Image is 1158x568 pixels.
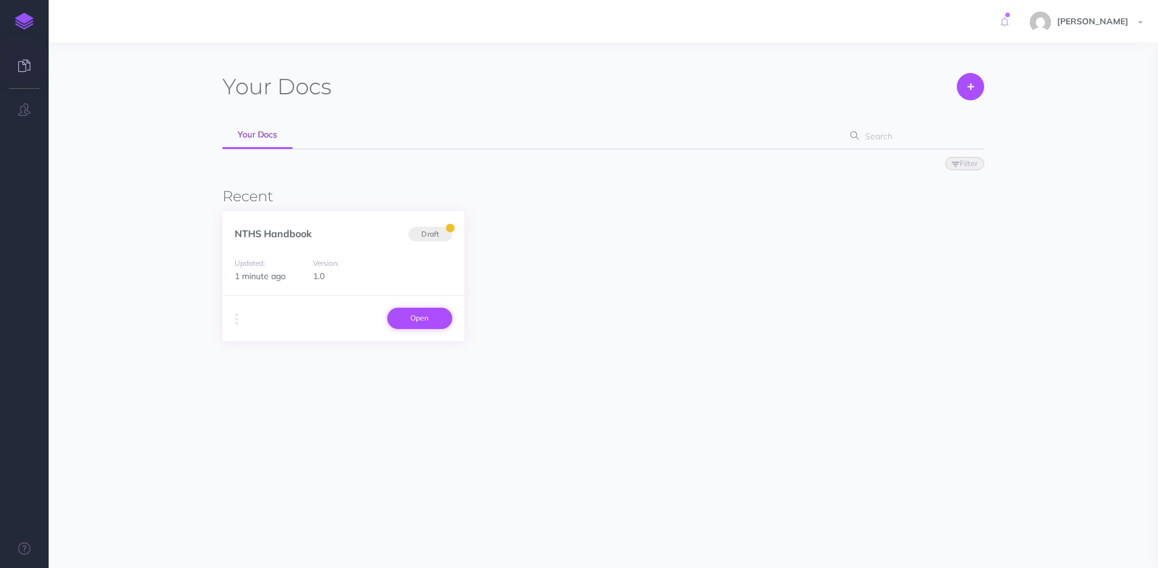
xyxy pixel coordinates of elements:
span: 1 minute ago [235,271,286,282]
button: Filter [945,157,984,170]
img: e15ca27c081d2886606c458bc858b488.jpg [1030,12,1051,33]
small: Updated: [235,258,265,268]
input: Search [861,125,965,147]
h1: Docs [222,73,331,100]
a: Open [387,308,452,328]
span: Your Docs [238,129,277,140]
span: Your [222,73,272,100]
img: logo-mark.svg [15,13,33,30]
span: 1.0 [313,271,325,282]
small: Version: [313,258,339,268]
a: NTHS Handbook [235,227,312,240]
i: More actions [235,311,238,328]
h3: Recent [222,189,984,204]
span: [PERSON_NAME] [1051,16,1134,27]
a: Your Docs [222,122,292,149]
